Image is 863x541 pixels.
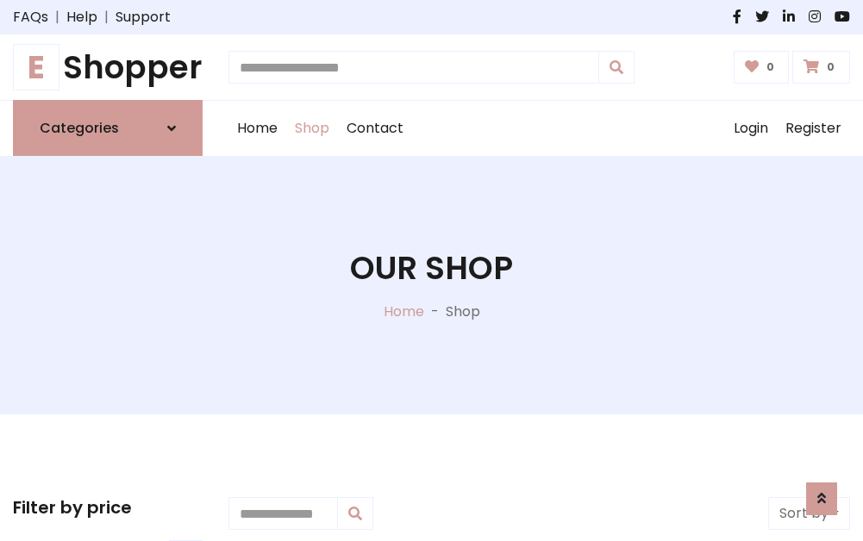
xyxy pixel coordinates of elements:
[446,302,480,322] p: Shop
[734,51,790,84] a: 0
[768,497,850,530] button: Sort by
[762,59,779,75] span: 0
[424,302,446,322] p: -
[13,48,203,86] h1: Shopper
[66,7,97,28] a: Help
[13,497,203,518] h5: Filter by price
[116,7,171,28] a: Support
[13,100,203,156] a: Categories
[97,7,116,28] span: |
[13,7,48,28] a: FAQs
[822,59,839,75] span: 0
[384,302,424,321] a: Home
[777,101,850,156] a: Register
[286,101,338,156] a: Shop
[338,101,412,156] a: Contact
[725,101,777,156] a: Login
[13,48,203,86] a: EShopper
[13,44,59,90] span: E
[228,101,286,156] a: Home
[792,51,850,84] a: 0
[48,7,66,28] span: |
[350,249,513,287] h1: Our Shop
[40,120,119,136] h6: Categories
